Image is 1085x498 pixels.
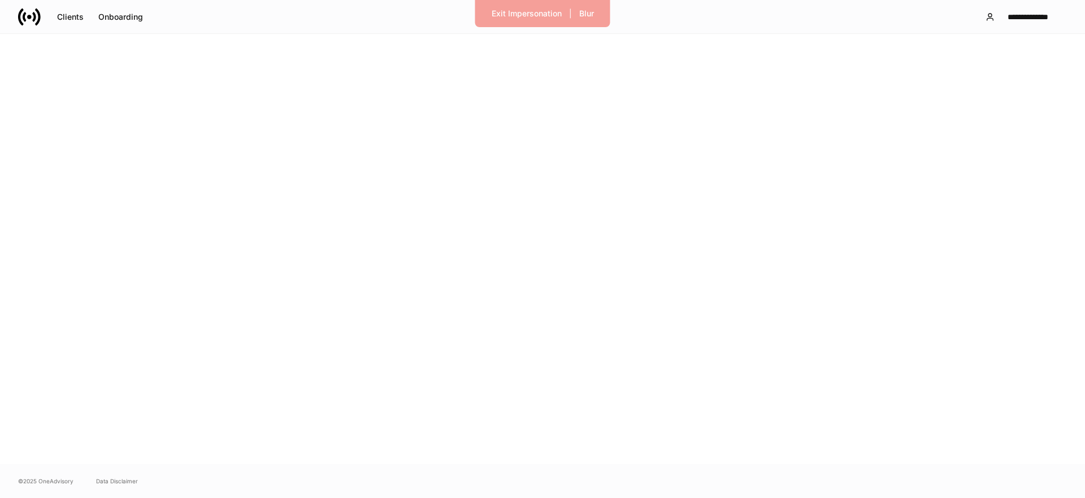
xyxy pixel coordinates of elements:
button: Exit Impersonation [484,5,569,23]
div: Onboarding [98,13,143,21]
button: Clients [50,8,91,26]
a: Data Disclaimer [96,477,138,486]
div: Blur [579,10,594,18]
button: Blur [572,5,601,23]
div: Exit Impersonation [492,10,562,18]
span: © 2025 OneAdvisory [18,477,73,486]
div: Clients [57,13,84,21]
button: Onboarding [91,8,150,26]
